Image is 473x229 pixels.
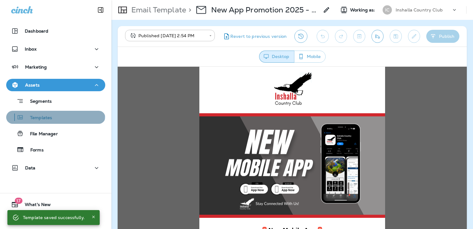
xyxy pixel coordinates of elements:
span: Revert to previous version [230,34,287,39]
span: 17 [15,198,22,204]
button: Templates [6,111,105,124]
button: Assets [6,79,105,91]
span: What's New [19,202,51,209]
img: Inshalla-CC--New-Mobile-App-2025---Blog.png [82,47,267,151]
button: Revert to previous version [220,30,289,43]
span: 🚨New Mobile App🚨 [143,160,206,167]
button: Data [6,162,105,174]
p: Inshalla Country Club [396,7,443,12]
span: Working as: [350,7,376,13]
img: Inshalla---New-Logo-Ideas-2024-3_edited_aed2bd2c-e367-44cf-9998-6de9c08097d0.png [152,3,197,43]
p: File Manager [24,131,58,137]
div: IC [383,5,392,15]
button: Support [6,213,105,226]
button: Marketing [6,61,105,73]
button: 17What's New [6,198,105,211]
p: Dashboard [25,29,48,34]
button: File Manager [6,127,105,140]
p: Templates [24,115,52,121]
button: Close [90,213,97,221]
p: Marketing [25,65,47,70]
div: Template saved successfully. [23,212,85,223]
button: Forms [6,143,105,156]
button: Inbox [6,43,105,55]
p: > [186,5,191,15]
button: Segments [6,94,105,108]
button: Desktop [259,51,294,63]
button: Dashboard [6,25,105,37]
div: Published [DATE] 2:54 PM [129,33,205,39]
button: Mobile [294,51,326,63]
span: Inshalla Country Club [154,169,195,174]
p: Data [25,165,36,170]
button: View Changelog [294,30,307,43]
p: Assets [25,83,40,88]
p: New App Promotion 2025 - Oct. [211,5,319,15]
p: Inbox [25,47,37,52]
button: Send test email [371,30,384,43]
p: Segments [24,99,52,105]
p: Forms [24,147,44,153]
button: Collapse Sidebar [92,4,109,16]
p: Email Template [129,5,186,15]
